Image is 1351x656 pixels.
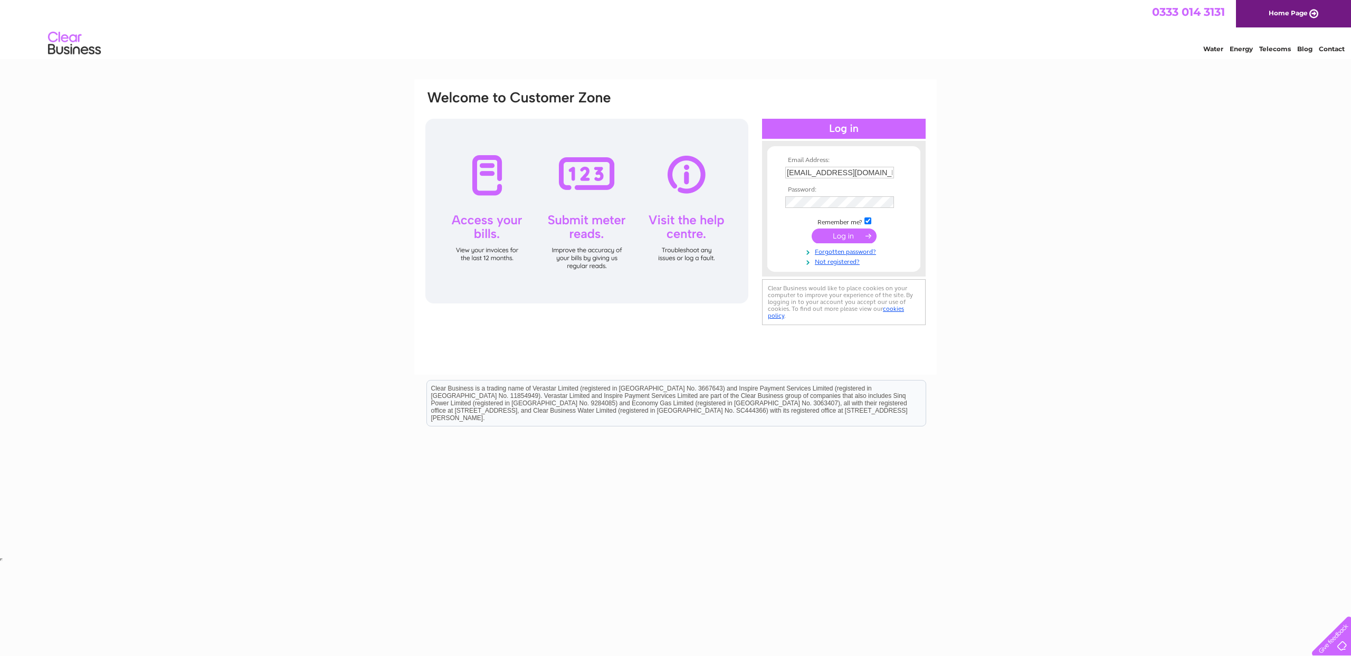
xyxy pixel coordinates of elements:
th: Email Address: [783,157,905,164]
a: Telecoms [1259,45,1291,53]
a: Not registered? [785,256,905,266]
img: logo.png [47,27,101,60]
a: cookies policy [768,305,904,319]
th: Password: [783,186,905,194]
a: 0333 014 3131 [1152,5,1225,18]
a: Blog [1297,45,1312,53]
a: Energy [1230,45,1253,53]
a: Forgotten password? [785,246,905,256]
input: Submit [812,229,877,243]
td: Remember me? [783,216,905,226]
div: Clear Business is a trading name of Verastar Limited (registered in [GEOGRAPHIC_DATA] No. 3667643... [427,6,926,51]
a: Water [1203,45,1223,53]
a: Contact [1319,45,1345,53]
div: Clear Business would like to place cookies on your computer to improve your experience of the sit... [762,279,926,325]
